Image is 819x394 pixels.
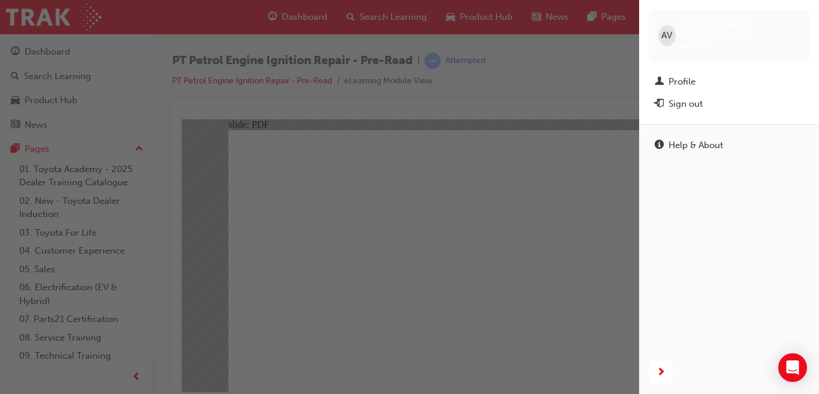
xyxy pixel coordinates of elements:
span: exit-icon [655,99,664,110]
span: AV [661,29,672,43]
button: Sign out [649,93,809,115]
div: Profile [669,75,695,89]
span: next-icon [657,365,666,380]
span: man-icon [655,77,664,88]
span: [PERSON_NAME] [PERSON_NAME] [681,19,800,41]
span: 642227 [681,41,709,52]
a: Help & About [649,134,809,157]
span: info-icon [655,140,664,151]
div: Open Intercom Messenger [778,353,807,382]
div: Sign out [669,97,703,111]
div: Help & About [669,139,723,152]
a: Profile [649,71,809,93]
